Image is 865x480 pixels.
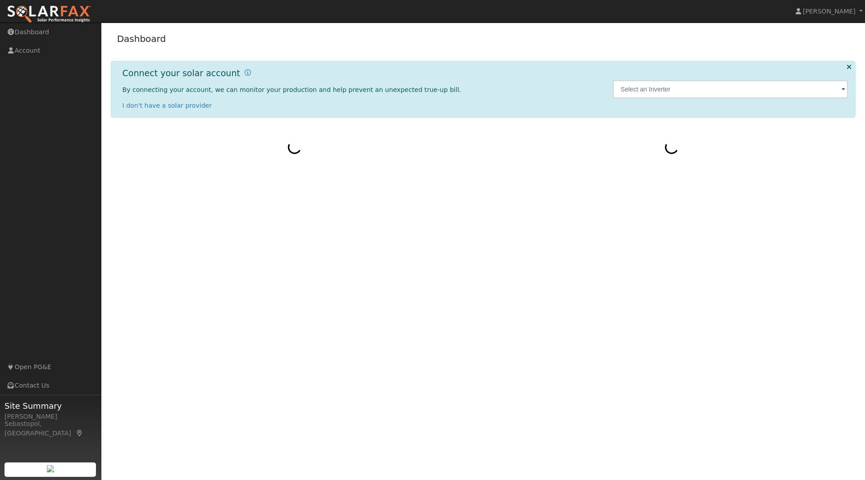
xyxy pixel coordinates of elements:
[5,400,96,412] span: Site Summary
[7,5,91,24] img: SolarFax
[117,33,166,44] a: Dashboard
[613,80,848,98] input: Select an Inverter
[5,419,96,438] div: Sebastopol, [GEOGRAPHIC_DATA]
[5,412,96,421] div: [PERSON_NAME]
[76,430,84,437] a: Map
[123,68,240,78] h1: Connect your solar account
[123,102,212,109] a: I don't have a solar provider
[803,8,856,15] span: [PERSON_NAME]
[47,465,54,472] img: retrieve
[123,86,461,93] span: By connecting your account, we can monitor your production and help prevent an unexpected true-up...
